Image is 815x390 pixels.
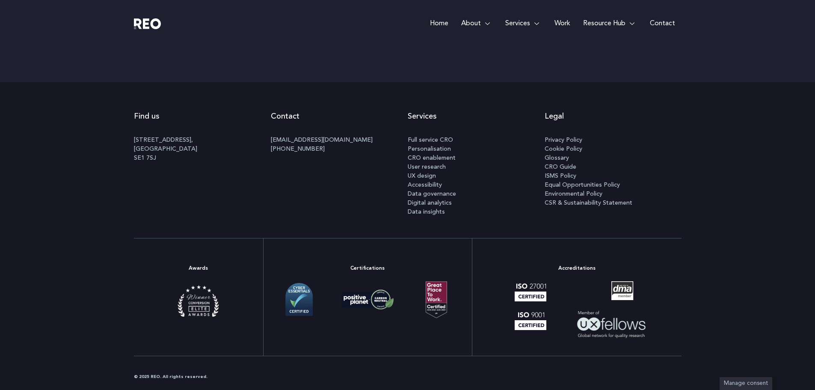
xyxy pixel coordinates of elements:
[271,146,325,152] a: [PHONE_NUMBER]
[408,144,545,153] a: Personalisation
[408,198,452,207] span: Digital analytics
[408,207,545,216] a: Data insights
[545,162,682,171] a: CRO Guide
[545,198,632,207] span: CSR & Sustainability Statement
[134,373,682,381] div: © 2025 REO. All rights reserved.
[408,153,456,162] span: CRO enablement
[408,162,545,171] a: User research
[408,189,545,198] a: Data governance
[545,135,582,144] span: Privacy Policy
[408,198,545,207] a: Digital analytics
[545,198,682,207] a: CSR & Sustainability Statement
[408,171,545,180] a: UX design
[545,135,682,144] a: Privacy Policy
[724,381,768,386] span: Manage consent
[134,135,271,162] p: [STREET_ADDRESS], [GEOGRAPHIC_DATA] SE1 7SJ
[408,144,451,153] span: Personalisation
[545,189,602,198] span: Environmental Policy
[545,144,682,153] a: Cookie Policy
[408,135,545,144] a: Full service CRO
[408,103,545,129] h2: Services
[408,207,445,216] span: Data insights
[545,180,620,189] span: Equal Opportunities Policy
[545,180,682,189] a: Equal Opportunities Policy
[545,171,576,180] span: ISMS Policy
[271,103,408,129] h2: Contact
[545,171,682,180] a: ISMS Policy
[276,255,459,281] h2: Certifications
[408,171,436,180] span: UX design
[545,153,682,162] a: Glossary
[408,189,456,198] span: Data governance
[408,135,453,144] span: Full service CRO
[545,103,682,129] h2: Legal
[408,180,442,189] span: Accessibility
[545,189,682,198] a: Environmental Policy
[408,153,545,162] a: CRO enablement
[485,255,668,281] h2: Accreditations
[545,153,569,162] span: Glossary
[545,144,582,153] span: Cookie Policy
[134,255,263,281] h2: Awards
[271,137,373,143] a: [EMAIL_ADDRESS][DOMAIN_NAME]
[408,180,545,189] a: Accessibility
[408,162,446,171] span: User research
[545,162,576,171] span: CRO Guide
[134,103,271,129] h2: Find us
